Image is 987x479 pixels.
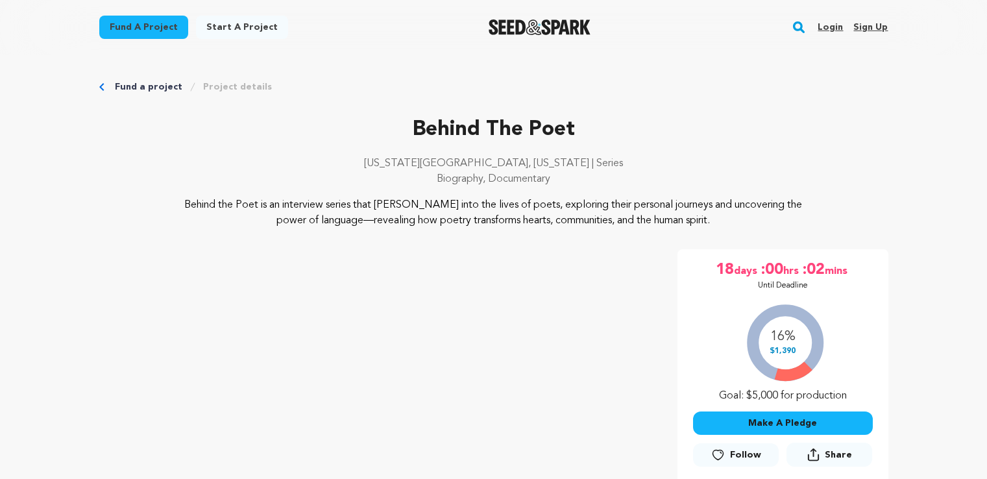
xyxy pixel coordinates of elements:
[178,197,809,228] p: Behind the Poet is an interview series that [PERSON_NAME] into the lives of poets, exploring thei...
[786,443,872,467] button: Share
[786,443,872,472] span: Share
[716,260,734,280] span: 18
[734,260,760,280] span: days
[489,19,591,35] img: Seed&Spark Logo Dark Mode
[115,80,182,93] a: Fund a project
[801,260,825,280] span: :02
[99,171,888,187] p: Biography, Documentary
[99,16,188,39] a: Fund a project
[758,280,808,291] p: Until Deadline
[730,448,761,461] span: Follow
[693,443,779,467] a: Follow
[693,411,873,435] button: Make A Pledge
[818,17,843,38] a: Login
[760,260,783,280] span: :00
[489,19,591,35] a: Seed&Spark Homepage
[203,80,272,93] a: Project details
[99,114,888,145] p: Behind The Poet
[99,156,888,171] p: [US_STATE][GEOGRAPHIC_DATA], [US_STATE] | Series
[196,16,288,39] a: Start a project
[783,260,801,280] span: hrs
[853,17,888,38] a: Sign up
[825,448,852,461] span: Share
[99,80,888,93] div: Breadcrumb
[825,260,850,280] span: mins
